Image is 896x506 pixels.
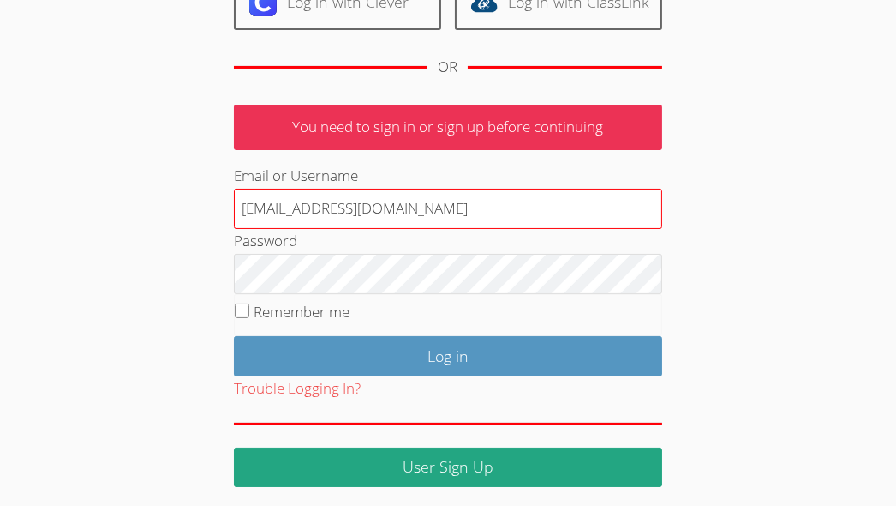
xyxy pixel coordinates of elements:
[234,166,358,185] label: Email or Username
[234,336,662,376] input: Log in
[234,105,662,150] p: You need to sign in or sign up before continuing
[438,55,457,80] div: OR
[234,231,297,250] label: Password
[234,448,662,488] a: User Sign Up
[234,376,361,401] button: Trouble Logging In?
[254,302,349,322] label: Remember me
